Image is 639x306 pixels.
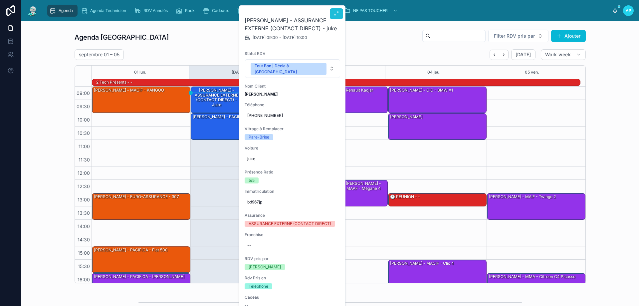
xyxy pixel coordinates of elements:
[255,63,322,75] div: Tout Bon | Décla à [GEOGRAPHIC_DATA]
[75,33,169,42] h1: Agenda [GEOGRAPHIC_DATA]
[494,33,535,39] span: Filter RDV pris par
[245,16,340,32] h2: [PERSON_NAME] - ASSURANCE EXTERNE (CONTACT DIRECT) - juke
[516,52,531,58] span: [DATE]
[388,114,486,140] div: [PERSON_NAME]
[191,87,242,113] div: [PERSON_NAME] - ASSURANCE EXTERNE (CONTACT DIRECT) - juke
[249,177,255,183] div: 5/5
[44,3,612,18] div: scrollable content
[245,126,340,132] span: Vitrage à Remplacer
[92,193,190,219] div: [PERSON_NAME] - EURO-ASSURANCE - 307
[212,8,229,13] span: Cadeaux
[339,180,387,206] div: [PERSON_NAME] - MAAF - Mégane 4
[247,113,338,118] span: [PHONE_NUMBER]
[93,87,165,93] div: [PERSON_NAME] - MACIF - KANGOO
[192,87,241,108] div: [PERSON_NAME] - ASSURANCE EXTERNE (CONTACT DIRECT) - juke
[76,223,92,229] span: 14:00
[279,35,281,40] span: -
[247,156,338,161] span: juke
[76,277,92,282] span: 16:00
[75,90,92,96] span: 09:00
[247,243,251,248] div: --
[92,273,190,299] div: [PERSON_NAME] - PACIFICA - [PERSON_NAME]
[76,197,92,202] span: 13:00
[245,213,340,218] span: Assurance
[235,5,293,17] a: Dossiers Non Envoyés
[487,273,585,299] div: [PERSON_NAME] - MMA - citroen C4 Picasso
[541,49,586,60] button: Work week
[245,275,340,281] span: Rdv Pris en
[490,50,499,60] button: Back
[192,114,278,120] div: [PERSON_NAME] - PACIFICA - Peugeot 3008
[232,66,245,79] button: [DATE]
[245,102,340,108] span: Téléphone
[245,84,340,89] span: Nom Client
[132,5,172,17] a: RDV Annulés
[249,221,331,227] div: ASSURANCE EXTERNE (CONTACT DIRECT)
[134,66,146,79] div: 01 lun.
[79,51,119,58] h2: septembre 01 – 05
[47,5,78,17] a: Agenda
[201,5,234,17] a: Cadeaux
[340,180,387,191] div: [PERSON_NAME] - MAAF - Mégane 4
[92,87,190,113] div: [PERSON_NAME] - MACIF - KANGOO
[388,260,486,299] div: [PERSON_NAME] - MACIF - Clio 4
[27,5,39,16] img: App logo
[245,232,340,237] span: Franchise
[76,210,92,216] span: 13:30
[76,117,92,123] span: 10:00
[96,79,133,85] div: 2 Tech présents - -
[245,256,340,261] span: RDV pris par
[245,59,340,78] button: Select Button
[245,295,340,300] span: Cadeau
[389,87,454,93] div: [PERSON_NAME] - CIC - BMW x1
[90,8,126,13] span: Agenda Technicien
[626,8,631,13] span: AP
[245,169,340,175] span: Présence Ratio
[174,5,199,17] a: Rack
[389,194,421,200] div: 🕒 RÉUNION - -
[488,274,576,280] div: [PERSON_NAME] - MMA - citroen C4 Picasso
[283,35,307,40] span: [DATE] 10:00
[525,66,539,79] button: 05 ven.
[75,104,92,109] span: 09:30
[545,52,571,58] span: Work week
[253,35,278,40] span: [DATE] 09:00
[76,250,92,256] span: 15:00
[353,8,388,13] span: NE PAS TOUCHER
[499,50,509,60] button: Next
[487,193,585,219] div: [PERSON_NAME] - MAIF - Twingo 2
[143,8,168,13] span: RDV Annulés
[79,5,131,17] a: Agenda Technicien
[245,51,340,56] span: Statut RDV
[342,5,401,17] a: NE PAS TOUCHER
[551,30,586,42] button: Ajouter
[245,146,340,151] span: Voiture
[93,274,185,280] div: [PERSON_NAME] - PACIFICA - [PERSON_NAME]
[388,87,486,113] div: [PERSON_NAME] - CIC - BMW x1
[249,134,269,140] div: Pare-Brise
[76,130,92,136] span: 10:30
[294,5,332,17] a: Assurances
[93,247,168,253] div: [PERSON_NAME] - PACIFICA - Fiat 500
[389,260,455,266] div: [PERSON_NAME] - MACIF - Clio 4
[245,92,278,97] strong: [PERSON_NAME]
[245,189,340,194] span: Immatriculation
[93,194,180,200] div: [PERSON_NAME] - EURO-ASSURANCE - 307
[185,8,195,13] span: Rack
[488,30,548,42] button: Select Button
[488,194,556,200] div: [PERSON_NAME] - MAIF - Twingo 2
[191,114,289,140] div: [PERSON_NAME] - PACIFICA - Peugeot 3008
[249,264,281,270] div: [PERSON_NAME]
[249,283,268,289] div: Téléphone
[59,8,73,13] span: Agenda
[76,263,92,269] span: 15:30
[511,49,535,60] button: [DATE]
[388,193,486,206] div: 🕒 RÉUNION - -
[92,247,190,273] div: [PERSON_NAME] - PACIFICA - Fiat 500
[247,199,338,205] span: bd967jp
[427,66,441,79] button: 04 jeu.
